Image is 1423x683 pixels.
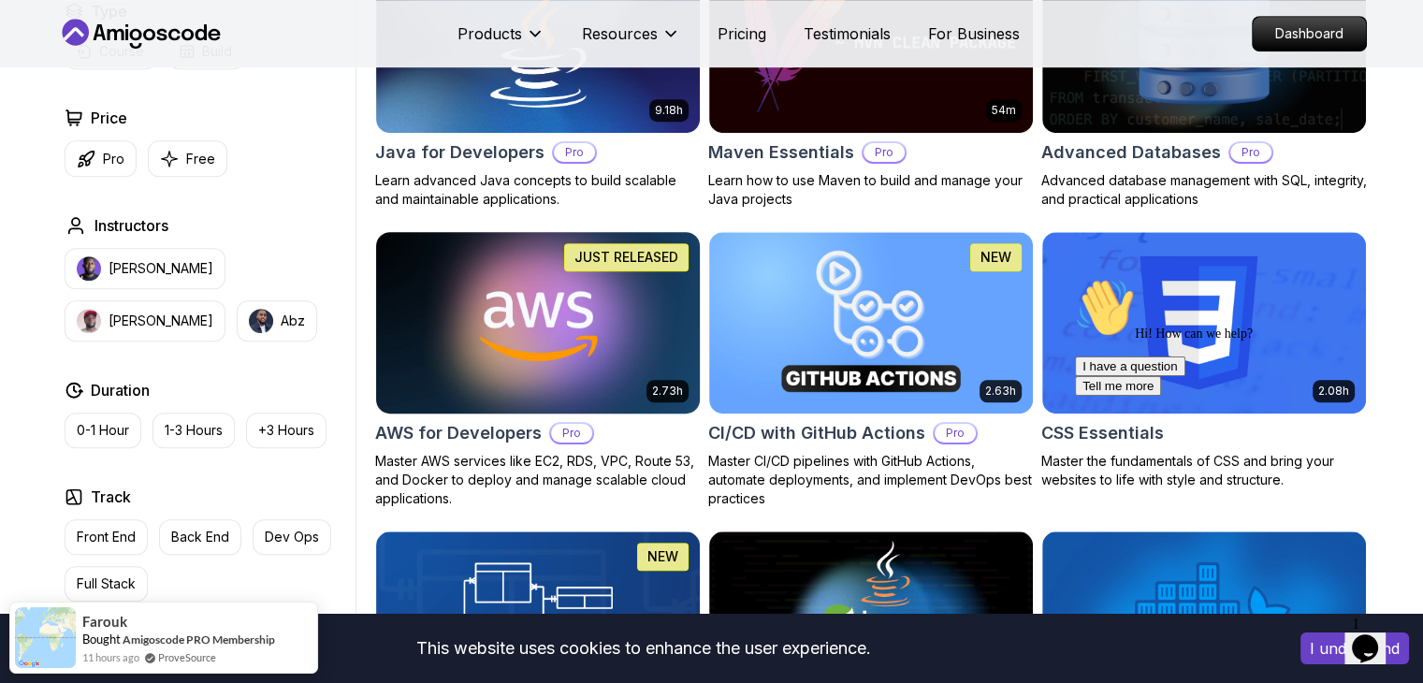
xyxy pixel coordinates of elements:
[103,150,124,168] p: Pro
[7,7,67,67] img: :wave:
[15,607,76,668] img: provesource social proof notification image
[804,22,891,45] a: Testimonials
[7,56,185,70] span: Hi! How can we help?
[82,632,121,647] span: Bought
[368,227,707,417] img: AWS for Developers card
[708,420,925,446] h2: CI/CD with GitHub Actions
[375,171,701,209] p: Learn advanced Java concepts to build scalable and maintainable applications.
[709,232,1033,414] img: CI/CD with GitHub Actions card
[7,7,344,125] div: 👋Hi! How can we help?I have a questionTell me more
[158,649,216,665] a: ProveSource
[65,519,148,555] button: Front End
[14,628,1272,669] div: This website uses cookies to enhance the user experience.
[171,528,229,546] p: Back End
[1041,139,1221,166] h2: Advanced Databases
[109,312,213,330] p: [PERSON_NAME]
[935,424,976,443] p: Pro
[582,22,658,45] p: Resources
[281,312,305,330] p: Abz
[77,574,136,593] p: Full Stack
[7,106,94,125] button: Tell me more
[7,86,118,106] button: I have a question
[708,171,1034,209] p: Learn how to use Maven to build and manage your Java projects
[148,140,227,177] button: Free
[708,231,1034,508] a: CI/CD with GitHub Actions card2.63hNEWCI/CD with GitHub ActionsProMaster CI/CD pipelines with Git...
[77,421,129,440] p: 0-1 Hour
[985,384,1016,399] p: 2.63h
[65,413,141,448] button: 0-1 Hour
[77,309,101,333] img: instructor img
[65,566,148,602] button: Full Stack
[1230,143,1271,162] p: Pro
[551,424,592,443] p: Pro
[980,248,1011,267] p: NEW
[65,140,137,177] button: Pro
[457,22,545,60] button: Products
[652,384,683,399] p: 2.73h
[109,259,213,278] p: [PERSON_NAME]
[457,22,522,45] p: Products
[91,107,127,129] h2: Price
[94,214,168,237] h2: Instructors
[1344,608,1404,664] iframe: chat widget
[159,519,241,555] button: Back End
[253,519,331,555] button: Dev Ops
[375,452,701,508] p: Master AWS services like EC2, RDS, VPC, Route 53, and Docker to deploy and manage scalable cloud ...
[265,528,319,546] p: Dev Ops
[65,300,225,341] button: instructor img[PERSON_NAME]
[1252,16,1367,51] a: Dashboard
[1253,17,1366,51] p: Dashboard
[1042,232,1366,414] img: CSS Essentials card
[246,413,327,448] button: +3 Hours
[1067,270,1404,599] iframe: chat widget
[708,139,854,166] h2: Maven Essentials
[152,413,235,448] button: 1-3 Hours
[864,143,905,162] p: Pro
[1041,452,1367,489] p: Master the fundamentals of CSS and bring your websites to life with style and structure.
[77,256,101,281] img: instructor img
[249,309,273,333] img: instructor img
[186,150,215,168] p: Free
[1041,171,1367,209] p: Advanced database management with SQL, integrity, and practical applications
[647,547,678,566] p: NEW
[82,649,139,665] span: 11 hours ago
[554,143,595,162] p: Pro
[77,528,136,546] p: Front End
[1041,231,1367,489] a: CSS Essentials card2.08hCSS EssentialsMaster the fundamentals of CSS and bring your websites to l...
[65,248,225,289] button: instructor img[PERSON_NAME]
[237,300,317,341] button: instructor imgAbz
[165,421,223,440] p: 1-3 Hours
[375,139,545,166] h2: Java for Developers
[655,103,683,118] p: 9.18h
[375,231,701,508] a: AWS for Developers card2.73hJUST RELEASEDAWS for DevelopersProMaster AWS services like EC2, RDS, ...
[91,486,131,508] h2: Track
[574,248,678,267] p: JUST RELEASED
[582,22,680,60] button: Resources
[82,614,127,630] span: Farouk
[91,379,150,401] h2: Duration
[258,421,314,440] p: +3 Hours
[718,22,766,45] a: Pricing
[1041,420,1164,446] h2: CSS Essentials
[1300,632,1409,664] button: Accept cookies
[708,452,1034,508] p: Master CI/CD pipelines with GitHub Actions, automate deployments, and implement DevOps best pract...
[123,632,275,647] a: Amigoscode PRO Membership
[992,103,1016,118] p: 54m
[375,420,542,446] h2: AWS for Developers
[928,22,1020,45] a: For Business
